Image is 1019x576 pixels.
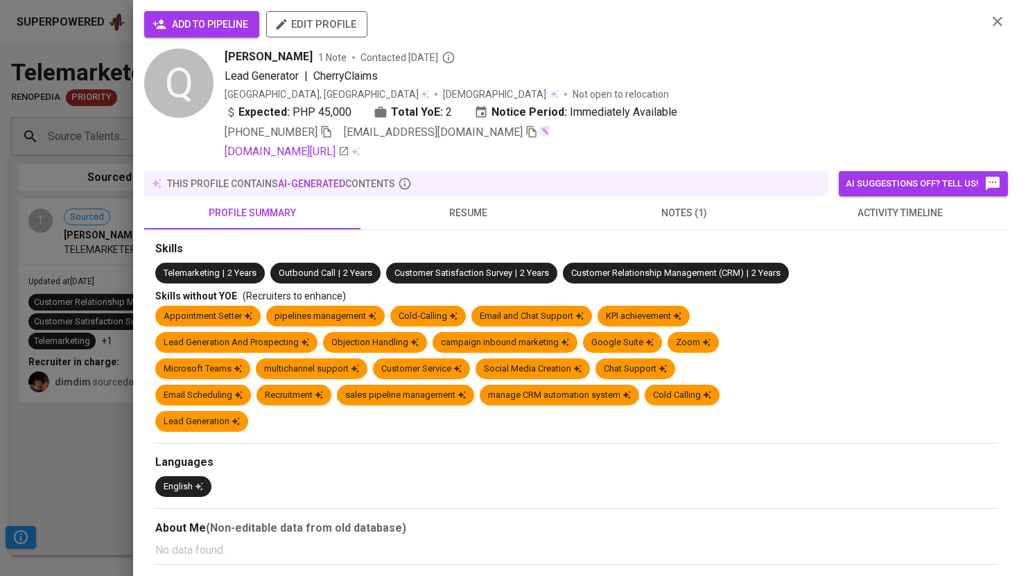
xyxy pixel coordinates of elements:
[338,267,340,280] span: |
[446,104,452,121] span: 2
[801,204,1000,222] span: activity timeline
[520,268,549,278] span: 2 Years
[225,104,351,121] div: PHP 45,000
[164,310,252,323] div: Appointment Setter
[369,204,568,222] span: resume
[676,336,711,349] div: Zoom
[243,290,346,302] span: (Recruiters to enhance)
[223,267,225,280] span: |
[164,336,309,349] div: Lead Generation And Prospecting
[164,363,242,376] div: Microsoft Teams
[606,310,681,323] div: KPI achievement
[343,268,372,278] span: 2 Years
[164,389,243,402] div: Email Scheduling
[331,336,419,349] div: Objection Handling
[278,178,345,189] span: AI-generated
[279,268,336,278] span: Outbound Call
[539,125,550,137] img: magic_wand.svg
[474,104,677,121] div: Immediately Available
[839,171,1008,196] button: AI suggestions off? Tell us!
[277,15,356,33] span: edit profile
[275,310,376,323] div: pipelines management
[264,363,359,376] div: multichannel support
[164,480,203,494] div: English
[266,11,367,37] button: edit profile
[747,267,749,280] span: |
[443,87,548,101] span: [DEMOGRAPHIC_DATA]
[313,69,378,82] span: CherryClaims
[144,11,259,37] button: add to pipeline
[153,204,352,222] span: profile summary
[653,389,711,402] div: Cold Calling
[360,51,455,64] span: Contacted [DATE]
[155,455,997,471] div: Languages
[604,363,667,376] div: Chat Support
[480,310,584,323] div: Email and Chat Support
[225,87,429,101] div: [GEOGRAPHIC_DATA], [GEOGRAPHIC_DATA]
[225,49,313,65] span: [PERSON_NAME]
[144,49,214,118] div: Q
[304,68,308,85] span: |
[491,104,567,121] b: Notice Period:
[441,336,569,349] div: campaign inbound marketing
[571,268,744,278] span: Customer Relationship Management (CRM)
[155,241,997,257] div: Skills
[164,268,220,278] span: Telemarketing
[155,16,248,33] span: add to pipeline
[155,542,997,559] p: No data found.
[751,268,781,278] span: 2 Years
[591,336,654,349] div: Google Suite
[167,177,395,191] p: this profile contains contents
[399,310,458,323] div: Cold-Calling
[394,268,512,278] span: Customer Satisfaction Survey
[484,363,582,376] div: Social Media Creation
[265,389,323,402] div: Recruitment
[225,143,349,160] a: [DOMAIN_NAME][URL]
[584,204,784,222] span: notes (1)
[206,521,406,534] b: (Non-editable data from old database)
[488,389,631,402] div: manage CRM automation system
[225,125,317,139] span: [PHONE_NUMBER]
[318,51,347,64] span: 1 Note
[846,175,1001,192] span: AI suggestions off? Tell us!
[345,389,466,402] div: sales pipeline management
[238,104,290,121] b: Expected:
[225,69,299,82] span: Lead Generator
[164,415,240,428] div: Lead Generation
[344,125,523,139] span: [EMAIL_ADDRESS][DOMAIN_NAME]
[391,104,443,121] b: Total YoE:
[155,290,237,302] span: Skills without YOE
[227,268,256,278] span: 2 Years
[442,51,455,64] svg: By Philippines recruiter
[266,18,367,29] a: edit profile
[155,520,997,536] div: About Me
[573,87,669,101] p: Not open to relocation
[381,363,462,376] div: Customer Service
[515,267,517,280] span: |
